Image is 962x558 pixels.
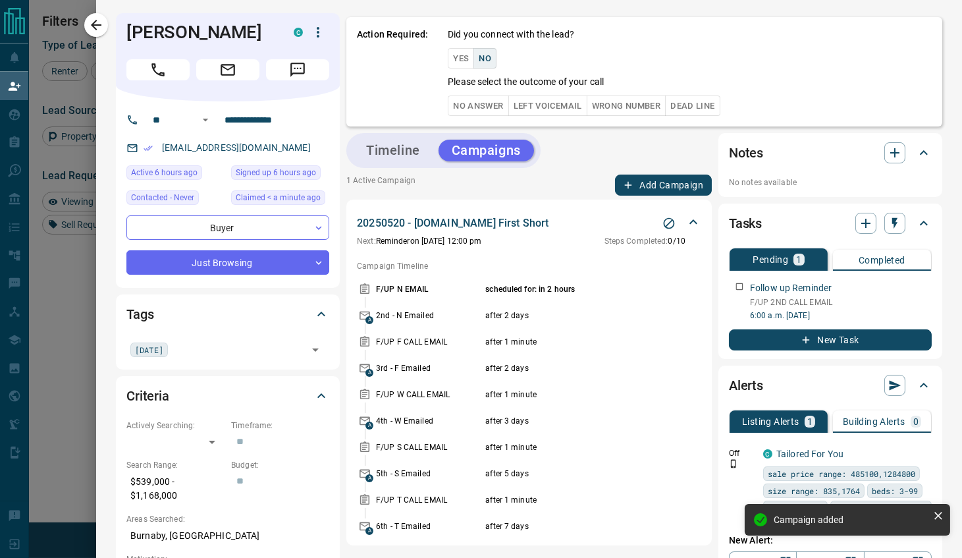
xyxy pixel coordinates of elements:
p: F/UP N EMAIL [376,283,482,295]
span: Message [266,59,329,80]
p: Timeframe: [231,420,329,432]
a: [EMAIL_ADDRESS][DOMAIN_NAME] [162,142,311,153]
p: Off [729,447,755,459]
button: No [473,48,496,69]
svg: Push Notification Only [729,459,738,468]
div: Tasks [729,208,932,239]
div: condos.ca [763,449,772,459]
p: New Alert: [729,534,932,547]
svg: Email Verified [144,144,153,153]
div: Tags [126,298,329,330]
h2: Criteria [126,385,169,406]
div: Mon Sep 15 2025 [231,190,329,209]
p: after 3 days [485,415,662,427]
button: Wrong Number [587,96,666,116]
span: Signed up 6 hours ago [236,166,316,179]
div: Campaign added [774,515,928,525]
p: 6:00 a.m. [DATE] [750,310,932,321]
h1: [PERSON_NAME] [126,22,274,43]
div: Buyer [126,215,329,240]
span: Steps Completed: [604,237,668,246]
p: Listing Alerts [742,417,799,426]
p: Building Alerts [843,417,905,426]
p: after 1 minute [485,494,662,506]
p: Actively Searching: [126,420,225,432]
p: after 2 days [485,362,662,374]
div: 20250520 - [DOMAIN_NAME] First ShortStop CampaignNext:Reminderon [DATE] 12:00 pmSteps Completed:0/10 [357,213,701,250]
button: Stop Campaign [659,213,679,233]
button: Left Voicemail [508,96,587,116]
p: Budget: [231,459,329,471]
button: Campaigns [439,140,534,161]
p: No notes available [729,177,932,188]
button: Open [198,112,213,128]
p: 5th - S Emailed [376,468,482,480]
span: Claimed < a minute ago [236,191,321,204]
p: F/UP F CALL EMAIL [376,336,482,348]
p: 3rd - F Emailed [376,362,482,374]
div: Alerts [729,370,932,401]
p: Did you connect with the lead? [448,28,574,42]
p: Pending [753,255,788,264]
p: Please select the outcome of your call [448,75,604,89]
span: Email [196,59,259,80]
button: Timeline [353,140,433,161]
p: $539,000 - $1,168,000 [126,471,225,507]
span: A [365,422,373,430]
p: after 1 minute [485,336,662,348]
button: No Answer [448,96,508,116]
p: 6th - T Emailed [376,520,482,532]
p: Campaign Timeline [357,260,701,272]
div: Notes [729,137,932,169]
p: scheduled for: in 2 hours [485,283,662,295]
p: after 1 minute [485,441,662,453]
p: F/UP S CALL EMAIL [376,441,482,453]
h2: Tags [126,304,153,325]
span: [DATE] [135,343,163,356]
span: A [365,527,373,535]
div: Just Browsing [126,250,329,275]
p: 2nd - N Emailed [376,310,482,321]
p: 1 [807,417,813,426]
span: Call [126,59,190,80]
p: 0 / 10 [604,235,685,247]
button: Open [306,341,325,359]
p: Action Required: [357,28,428,116]
p: 1 [796,255,801,264]
span: A [365,316,373,324]
p: F/UP T CALL EMAIL [376,494,482,506]
p: 4th - W Emailed [376,415,482,427]
a: Tailored For You [776,449,843,459]
button: Dead Line [665,96,720,116]
p: F/UP 2ND CALL EMAIL [750,296,932,308]
p: F/UP W CALL EMAIL [376,389,482,401]
button: Yes [448,48,474,69]
p: 20250520 - [DOMAIN_NAME] First Short [357,215,548,231]
h2: Notes [729,142,763,163]
p: after 2 days [485,310,662,321]
p: Burnaby, [GEOGRAPHIC_DATA] [126,525,329,547]
p: 1 Active Campaign [346,175,415,196]
span: sale price range: 485100,1284800 [768,467,915,480]
p: Search Range: [126,459,225,471]
p: Follow up Reminder [750,281,832,295]
button: Add Campaign [615,175,712,196]
div: Criteria [126,380,329,412]
p: after 1 minute [485,389,662,401]
span: Active 6 hours ago [131,166,198,179]
p: 0 [913,417,919,426]
p: Areas Searched: [126,513,329,525]
span: A [365,474,373,482]
span: Contacted - Never [131,191,194,204]
p: Reminder on [DATE] 12:00 pm [357,235,482,247]
h2: Tasks [729,213,762,234]
span: beds: 3-99 [872,484,918,497]
div: condos.ca [294,28,303,37]
div: Mon Sep 15 2025 [231,165,329,184]
span: size range: 835,1764 [768,484,860,497]
span: A [365,369,373,377]
p: after 5 days [485,468,662,480]
button: New Task [729,329,932,350]
span: Next: [357,237,376,246]
p: after 7 days [485,520,662,532]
